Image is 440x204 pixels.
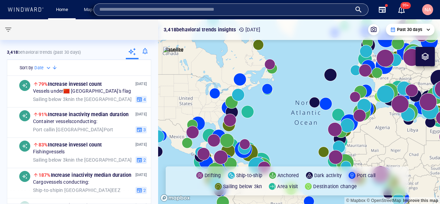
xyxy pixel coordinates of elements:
[38,172,132,178] span: Increase in activity median duration
[33,88,131,94] span: Vessels under [GEOGRAPHIC_DATA] 's flag
[135,156,147,164] button: 2
[313,182,357,191] p: Destination change
[160,194,190,202] a: Mapbox logo
[38,172,51,178] span: 187%
[20,64,33,71] h6: Sort by
[135,172,147,178] p: [DATE]
[33,96,71,102] span: Sailing below 3kn
[38,112,48,117] span: 91%
[135,126,147,133] button: 3
[400,2,411,9] span: 99+
[277,171,299,180] p: Anchored
[403,198,438,203] a: Map feedback
[38,81,102,87] span: Increase in vessel count
[163,47,184,54] img: satellite
[33,187,120,193] span: in [GEOGRAPHIC_DATA] EEZ
[236,171,262,180] p: Ship-to-ship
[367,198,401,203] a: OpenStreetMap
[33,157,71,162] span: Sailing below 3kn
[397,27,422,33] p: Past 30 days
[135,111,147,118] p: [DATE]
[7,49,81,55] p: behavioral trends (Past 30 days)
[33,149,65,155] span: Fishing vessels
[397,6,406,14] div: Notification center
[239,25,260,34] p: [DATE]
[135,95,147,103] button: 4
[314,171,342,180] p: Dark activity
[135,81,147,87] p: [DATE]
[7,50,18,55] strong: 3,418
[411,173,435,199] iframe: Chat
[223,182,262,191] p: Sailing below 3kn
[164,25,236,34] p: 3,418 behavioral trends insights
[425,7,431,12] span: NA
[38,142,102,147] span: Increase in vessel count
[142,187,146,193] span: 2
[51,4,73,16] button: Home
[142,96,146,102] span: 4
[142,126,146,133] span: 3
[34,64,52,71] div: Date
[81,4,98,16] a: Map
[38,112,129,117] span: Increase in activity median duration
[346,198,365,203] a: Mapbox
[142,157,146,163] span: 2
[135,186,147,194] button: 2
[33,119,98,125] span: Container vessels conducting:
[390,27,430,33] div: Past 30 days
[33,179,89,185] span: Cargo vessels conducting:
[53,4,71,16] a: Home
[33,187,59,193] span: Ship-to-ship
[33,126,113,133] span: in [GEOGRAPHIC_DATA] Port
[393,1,410,18] button: 99+
[357,171,375,180] p: Port call
[421,3,434,17] button: NA
[34,64,44,71] h6: Date
[33,126,51,132] span: Port call
[78,4,100,16] button: Map
[135,141,147,148] p: [DATE]
[158,19,440,204] canvas: Map
[33,157,132,163] span: in the [GEOGRAPHIC_DATA]
[165,45,184,54] p: Satellite
[33,96,132,102] span: in the [GEOGRAPHIC_DATA]
[277,182,298,191] p: Area visit
[38,142,48,147] span: 83%
[205,171,221,180] p: Drifting
[38,81,48,87] span: 79%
